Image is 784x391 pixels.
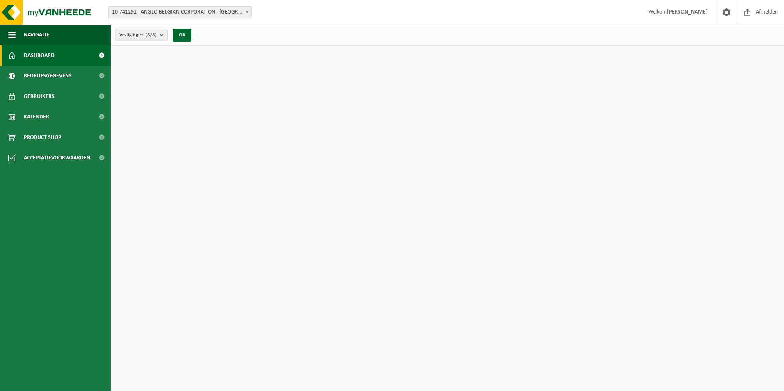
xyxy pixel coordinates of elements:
[24,66,72,86] span: Bedrijfsgegevens
[24,45,55,66] span: Dashboard
[173,29,191,42] button: OK
[108,6,252,18] span: 10-741291 - ANGLO BELGIAN CORPORATION - GENT
[146,32,157,38] count: (8/8)
[119,29,157,41] span: Vestigingen
[24,25,49,45] span: Navigatie
[109,7,251,18] span: 10-741291 - ANGLO BELGIAN CORPORATION - GENT
[24,127,61,148] span: Product Shop
[24,86,55,107] span: Gebruikers
[24,107,49,127] span: Kalender
[115,29,168,41] button: Vestigingen(8/8)
[667,9,708,15] strong: [PERSON_NAME]
[24,148,90,168] span: Acceptatievoorwaarden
